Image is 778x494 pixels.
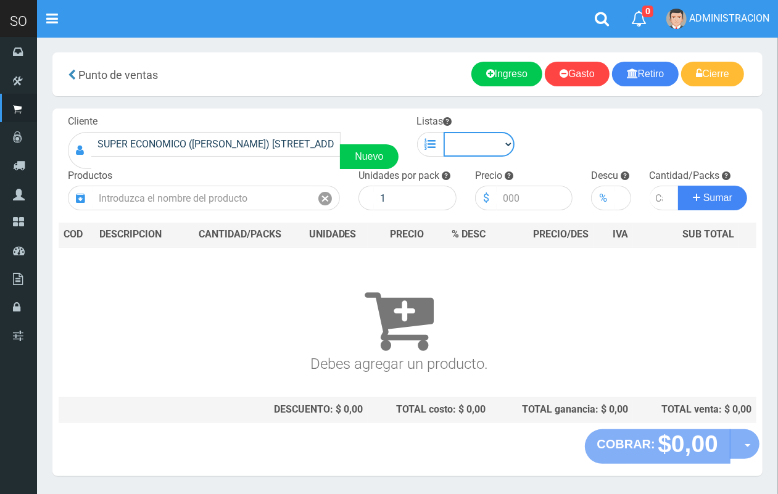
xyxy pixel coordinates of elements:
[59,223,94,247] th: COD
[94,223,183,247] th: DES
[297,223,368,247] th: UNIDADES
[658,430,718,457] strong: $0,00
[117,228,162,240] span: CRIPCION
[475,186,497,210] div: $
[340,144,398,169] a: Nuevo
[703,192,732,203] span: Sumar
[650,186,679,210] input: Cantidad
[91,132,341,157] input: Consumidor Final
[678,186,747,210] button: Sumar
[638,403,751,417] div: TOTAL venta: $ 0,00
[682,228,734,242] span: SUB TOTAL
[597,437,655,451] strong: COBRAR:
[591,169,618,183] label: Descu
[533,228,589,240] span: PRECIO/DES
[358,169,439,183] label: Unidades por pack
[545,62,610,86] a: Gasto
[417,115,452,129] label: Listas
[93,186,311,210] input: Introduzca el nombre del producto
[650,169,720,183] label: Cantidad/Packs
[373,403,485,417] div: TOTAL costo: $ 0,00
[681,62,744,86] a: Cierre
[374,186,457,210] input: 1
[613,228,628,240] span: IVA
[183,223,297,247] th: CANTIDAD/PACKS
[78,68,158,81] span: Punto de ventas
[615,186,631,210] input: 000
[471,62,542,86] a: Ingreso
[64,265,734,372] h3: Debes agregar un producto.
[188,403,363,417] div: DESCUENTO: $ 0,00
[585,429,731,464] button: COBRAR: $0,00
[642,6,653,17] span: 0
[475,169,502,183] label: Precio
[68,169,112,183] label: Productos
[591,186,615,210] div: %
[68,115,97,129] label: Cliente
[452,228,486,240] span: % DESC
[689,12,769,24] span: ADMINISTRACION
[666,9,687,29] img: User Image
[391,228,424,242] span: PRECIO
[497,186,573,210] input: 000
[495,403,629,417] div: TOTAL ganancia: $ 0,00
[612,62,679,86] a: Retiro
